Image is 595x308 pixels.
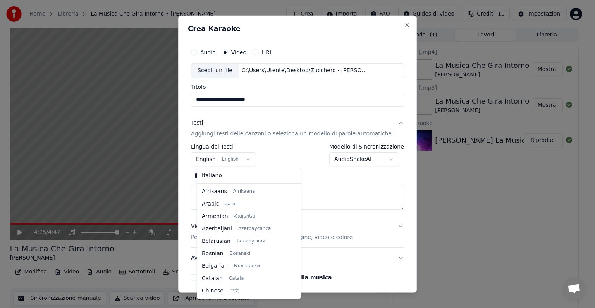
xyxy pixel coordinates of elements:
span: العربية [225,201,238,207]
span: Български [234,263,260,269]
span: Afrikaans [233,189,255,195]
span: Chinese [202,287,224,295]
span: 中文 [230,288,239,294]
span: Català [229,275,244,282]
span: Bulgarian [202,262,228,270]
span: Azerbaijani [202,225,232,233]
span: Armenian [202,213,228,220]
span: Bosanski [230,251,250,257]
span: Bosnian [202,250,224,258]
span: Беларуская [237,238,265,244]
span: Afrikaans [202,188,227,196]
span: Italiano [202,172,222,180]
span: Arabic [202,200,219,208]
span: Belarusian [202,237,230,245]
span: Azərbaycanca [238,226,271,232]
span: Catalan [202,275,223,282]
span: Հայերեն [234,213,255,220]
